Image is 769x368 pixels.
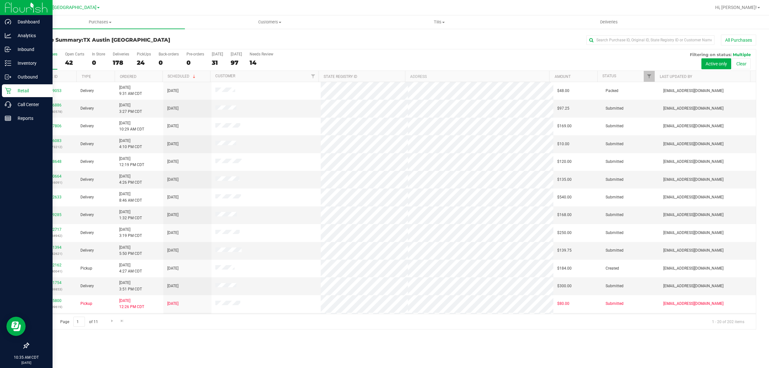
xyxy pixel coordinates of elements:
[80,230,94,236] span: Delivery
[167,212,178,218] span: [DATE]
[250,59,273,66] div: 14
[80,247,94,254] span: Delivery
[44,124,62,128] a: 11987806
[55,317,103,327] span: Page of 11
[557,301,569,307] span: $80.00
[167,265,178,272] span: [DATE]
[44,195,62,199] a: 11992633
[44,298,62,303] a: 11985800
[167,283,178,289] span: [DATE]
[167,301,178,307] span: [DATE]
[557,194,572,200] span: $540.00
[606,88,618,94] span: Packed
[663,230,724,236] span: [EMAIL_ADDRESS][DOMAIN_NAME]
[663,265,724,272] span: [EMAIL_ADDRESS][DOMAIN_NAME]
[32,144,73,150] p: (321473212)
[119,173,142,186] span: [DATE] 4:26 PM CDT
[119,227,142,239] span: [DATE] 3:19 PM CDT
[185,19,354,25] span: Customers
[606,105,624,112] span: Submitted
[231,52,242,56] div: [DATE]
[721,35,756,46] button: All Purchases
[80,105,94,112] span: Delivery
[606,212,624,218] span: Submitted
[113,52,129,56] div: Deliveries
[11,87,50,95] p: Retail
[167,177,178,183] span: [DATE]
[32,251,73,257] p: (326842621)
[113,59,129,66] div: 178
[5,101,11,108] inline-svg: Call Center
[354,15,524,29] a: Tills
[606,230,624,236] span: Submitted
[137,59,151,66] div: 24
[3,360,50,365] p: [DATE]
[557,141,569,147] span: $10.00
[119,262,142,274] span: [DATE] 4:27 AM CDT
[663,247,724,254] span: [EMAIL_ADDRESS][DOMAIN_NAME]
[663,141,724,147] span: [EMAIL_ADDRESS][DOMAIN_NAME]
[119,191,142,203] span: [DATE] 8:46 AM CDT
[167,141,178,147] span: [DATE]
[557,247,572,254] span: $139.75
[31,5,96,10] span: TX Austin [GEOGRAPHIC_DATA]
[557,283,572,289] span: $300.00
[44,280,62,285] a: 11931754
[80,123,94,129] span: Delivery
[119,156,144,168] span: [DATE] 12:19 PM CDT
[119,209,142,221] span: [DATE] 1:32 PM CDT
[524,15,694,29] a: Deliveries
[231,59,242,66] div: 97
[5,88,11,94] inline-svg: Retail
[167,105,178,112] span: [DATE]
[11,18,50,26] p: Dashboard
[663,301,724,307] span: [EMAIL_ADDRESS][DOMAIN_NAME]
[5,115,11,121] inline-svg: Reports
[308,71,318,82] a: Filter
[28,37,271,43] h3: Purchase Summary:
[80,141,94,147] span: Delivery
[119,245,142,257] span: [DATE] 5:50 PM CDT
[44,103,62,107] a: 11966886
[11,46,50,53] p: Inbound
[602,74,616,78] a: Status
[663,159,724,165] span: [EMAIL_ADDRESS][DOMAIN_NAME]
[215,74,235,78] a: Customer
[606,159,624,165] span: Submitted
[11,59,50,67] p: Inventory
[137,52,151,56] div: PickUps
[167,194,178,200] span: [DATE]
[80,194,94,200] span: Delivery
[44,213,62,217] a: 11989285
[660,74,692,79] a: Last Updated By
[606,141,624,147] span: Submitted
[212,52,223,56] div: [DATE]
[119,120,144,132] span: [DATE] 10:29 AM CDT
[606,283,624,289] span: Submitted
[92,59,105,66] div: 0
[5,46,11,53] inline-svg: Inbound
[159,59,179,66] div: 0
[663,123,724,129] span: [EMAIL_ADDRESS][DOMAIN_NAME]
[606,177,624,183] span: Submitted
[555,74,571,79] a: Amount
[557,123,572,129] span: $169.00
[185,15,354,29] a: Customers
[557,212,572,218] span: $168.00
[557,177,572,183] span: $135.00
[15,15,185,29] a: Purchases
[557,105,569,112] span: $97.25
[701,58,731,69] button: Active only
[606,123,624,129] span: Submitted
[44,159,62,164] a: 11968648
[3,355,50,360] p: 10:35 AM CDT
[32,233,73,239] p: (326254942)
[44,227,62,232] a: 11982717
[118,317,127,325] a: Go to the last page
[707,317,749,326] span: 1 - 20 of 202 items
[557,88,569,94] span: $48.00
[92,52,105,56] div: In Store
[644,71,654,82] a: Filter
[212,59,223,66] div: 31
[715,5,757,10] span: Hi, [PERSON_NAME]!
